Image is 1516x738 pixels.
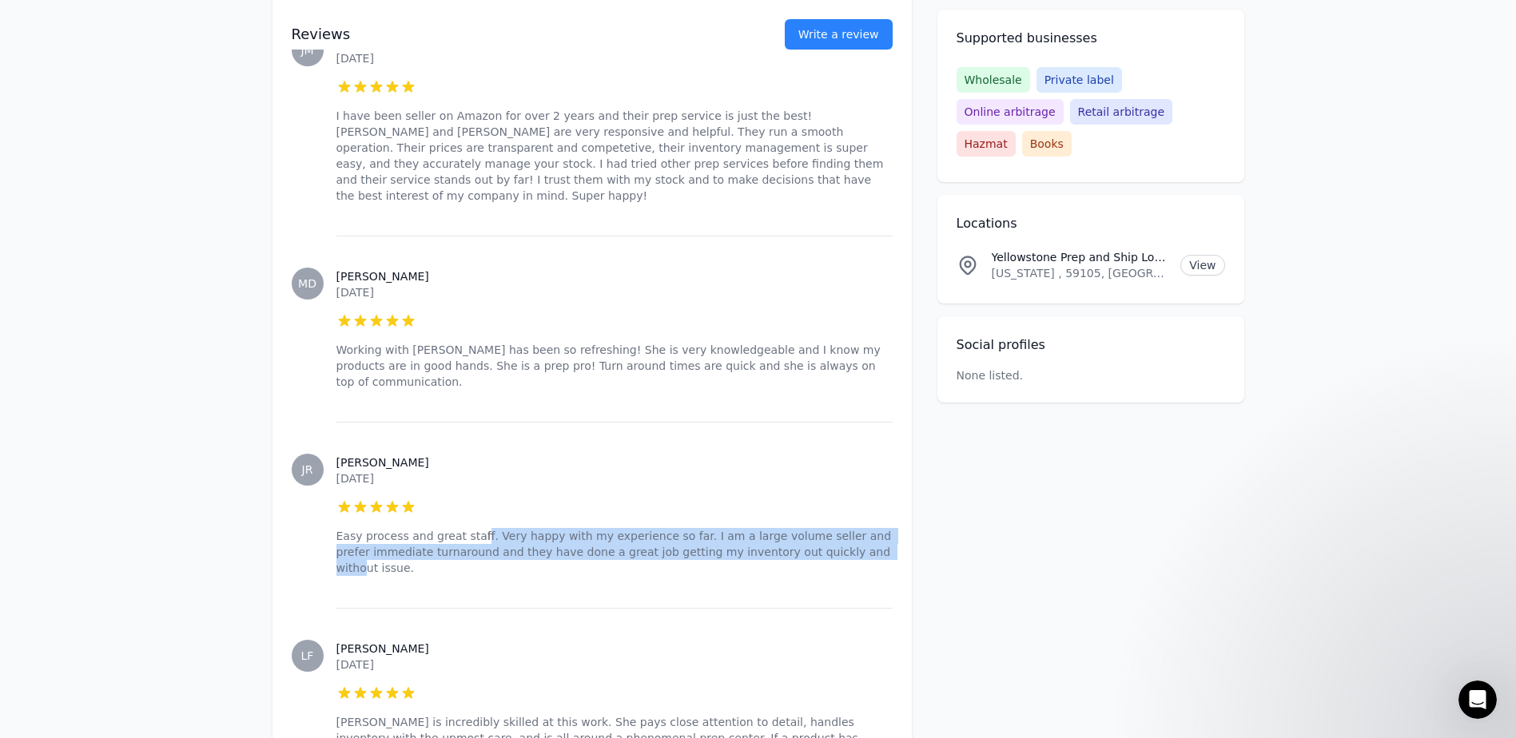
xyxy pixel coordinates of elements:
h2: Social profiles [957,335,1225,355]
span: LF [301,650,314,661]
p: Yellowstone Prep and Ship Location [992,249,1168,265]
h3: [PERSON_NAME] [336,268,893,284]
h3: [PERSON_NAME] [336,641,893,657]
span: Retail arbitrage [1070,99,1172,125]
p: I have been seller on Amazon for over 2 years and their prep service is just the best! [PERSON_NA... [336,108,893,204]
span: Online arbitrage [957,99,1064,125]
span: JR [302,464,313,475]
h3: [PERSON_NAME] [336,454,893,470]
span: Wholesale [957,67,1030,93]
p: Easy process and great staff. Very happy with my experience so far. I am a large volume seller an... [336,528,893,576]
span: JM [300,45,313,56]
h2: Locations [957,214,1225,233]
p: [US_STATE] , 59105, [GEOGRAPHIC_DATA] [992,265,1168,281]
time: [DATE] [336,52,374,65]
time: [DATE] [336,658,374,671]
span: Hazmat [957,131,1016,157]
a: Write a review [785,19,893,50]
iframe: Intercom live chat [1458,680,1497,719]
span: MD [298,278,316,289]
p: None listed. [957,367,1024,383]
h2: Reviews [292,23,734,46]
span: Private label [1037,67,1122,93]
h2: Supported businesses [957,29,1225,48]
a: View [1180,255,1224,276]
span: Books [1022,131,1072,157]
time: [DATE] [336,472,374,485]
time: [DATE] [336,286,374,299]
p: Working with [PERSON_NAME] has been so refreshing! She is very knowledgeable and I know my produc... [336,342,893,390]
